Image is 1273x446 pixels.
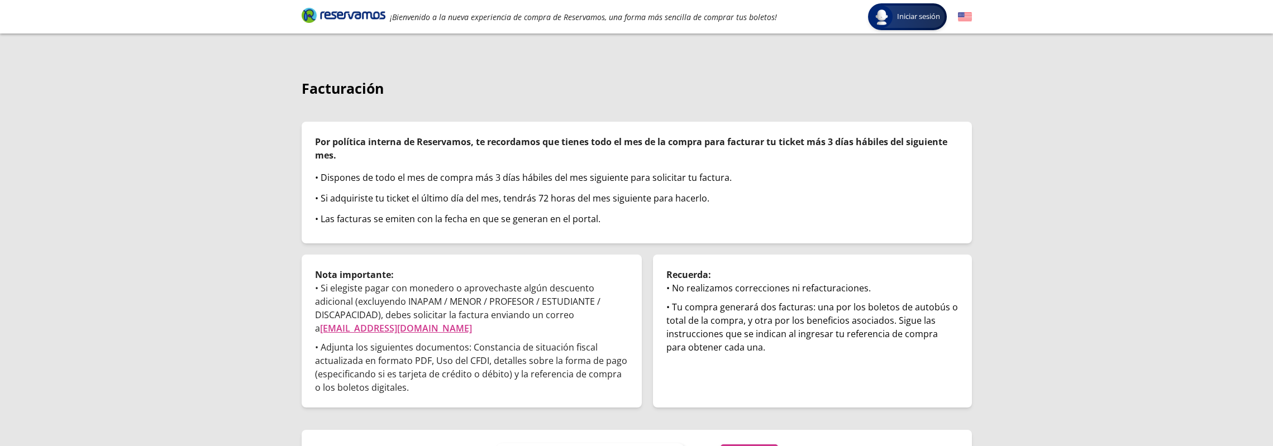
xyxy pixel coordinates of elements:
p: Facturación [302,78,972,99]
button: English [958,10,972,24]
div: • Si adquiriste tu ticket el último día del mes, tendrás 72 horas del mes siguiente para hacerlo. [315,191,959,205]
p: Recuerda: [666,268,959,281]
div: • Las facturas se emiten con la fecha en que se generan en el portal. [315,212,959,226]
a: Brand Logo [302,7,385,27]
span: Iniciar sesión [893,11,945,22]
div: • No realizamos correcciones ni refacturaciones. [666,281,959,295]
i: Brand Logo [302,7,385,23]
p: Por política interna de Reservamos, te recordamos que tienes todo el mes de la compra para factur... [315,135,959,162]
div: • Tu compra generará dos facturas: una por los boletos de autobús o total de la compra, y otra po... [666,300,959,354]
em: ¡Bienvenido a la nueva experiencia de compra de Reservamos, una forma más sencilla de comprar tus... [390,12,777,22]
div: • Dispones de todo el mes de compra más 3 días hábiles del mes siguiente para solicitar tu factura. [315,171,959,184]
p: • Si elegiste pagar con monedero o aprovechaste algún descuento adicional (excluyendo INAPAM / ME... [315,281,628,335]
p: Nota importante: [315,268,628,281]
p: • Adjunta los siguientes documentos: Constancia de situación fiscal actualizada en formato PDF, U... [315,341,628,394]
a: [EMAIL_ADDRESS][DOMAIN_NAME] [320,322,472,334]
